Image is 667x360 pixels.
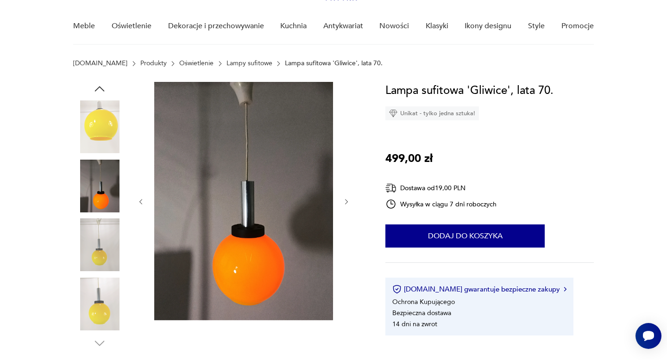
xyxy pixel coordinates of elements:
li: Ochrona Kupującego [392,298,455,306]
a: Kuchnia [280,8,307,44]
img: Zdjęcie produktu Lampa sufitowa 'Gliwice', lata 70. [73,160,126,212]
div: Wysyłka w ciągu 7 dni roboczych [385,199,497,210]
a: Oświetlenie [179,60,214,67]
img: Ikona diamentu [389,109,397,118]
a: Promocje [561,8,594,44]
a: Ikony designu [465,8,511,44]
img: Zdjęcie produktu Lampa sufitowa 'Gliwice', lata 70. [73,218,126,271]
a: [DOMAIN_NAME] [73,60,127,67]
a: Antykwariat [323,8,363,44]
h1: Lampa sufitowa 'Gliwice', lata 70. [385,82,554,99]
img: Ikona strzałki w prawo [564,287,566,292]
a: Style [528,8,545,44]
img: Zdjęcie produktu Lampa sufitowa 'Gliwice', lata 70. [154,82,333,320]
a: Oświetlenie [112,8,151,44]
p: 499,00 zł [385,150,433,168]
a: Produkty [140,60,167,67]
button: Dodaj do koszyka [385,224,545,248]
a: Meble [73,8,95,44]
p: Lampa sufitowa 'Gliwice', lata 70. [285,60,383,67]
button: [DOMAIN_NAME] gwarantuje bezpieczne zakupy [392,285,566,294]
a: Klasyki [426,8,448,44]
a: Lampy sufitowe [227,60,272,67]
img: Zdjęcie produktu Lampa sufitowa 'Gliwice', lata 70. [73,100,126,153]
li: Bezpieczna dostawa [392,309,451,317]
a: Dekoracje i przechowywanie [168,8,264,44]
li: 14 dni na zwrot [392,320,437,329]
img: Zdjęcie produktu Lampa sufitowa 'Gliwice', lata 70. [73,278,126,330]
a: Nowości [379,8,409,44]
div: Unikat - tylko jedna sztuka! [385,106,479,120]
img: Ikona dostawy [385,182,396,194]
iframe: Smartsupp widget button [636,323,661,349]
img: Ikona certyfikatu [392,285,402,294]
div: Dostawa od 19,00 PLN [385,182,497,194]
